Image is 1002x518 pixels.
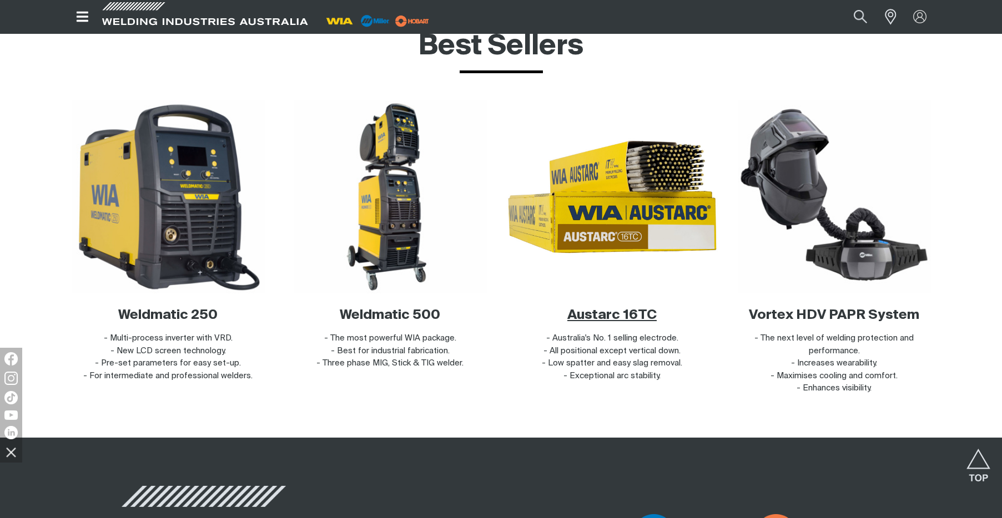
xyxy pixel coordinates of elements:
[966,449,991,474] button: Scroll to top
[392,13,432,29] img: miller
[4,426,18,439] img: LinkedIn
[118,308,218,322] a: Weldmatic 250
[567,308,657,322] a: Austarc 16TC
[506,91,718,303] img: Austarc 16TC
[294,100,487,293] img: Weldmatic 500
[749,308,919,322] a: Vortex HDV PAPR System
[66,332,270,382] p: - Multi-process inverter with VRD. - New LCD screen technology. - Pre-set parameters for easy set...
[732,332,936,395] p: - The next level of welding protection and performance. - Increases wearability. - Maximises cool...
[827,4,879,29] input: Product name or item number...
[288,332,492,370] p: - The most powerful WIA package. - Best for industrial fabrication. - Three phase MIG, Stick & TI...
[72,100,265,293] img: Weldmatic 250
[4,391,18,404] img: TikTok
[392,17,432,25] a: miller
[4,372,18,385] img: Instagram
[842,4,879,29] button: Search products
[419,33,583,60] span: Best Sellers
[510,332,714,382] p: - Australia's No. 1 selling electrode. - All positional except vertical down. - Low spatter and e...
[2,443,21,461] img: hide socials
[4,352,18,365] img: Facebook
[516,100,709,293] a: Austarc 16TC
[738,100,931,293] img: Miller Vortex HDV PAPR System
[4,410,18,420] img: YouTube
[340,308,440,322] a: Weldmatic 500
